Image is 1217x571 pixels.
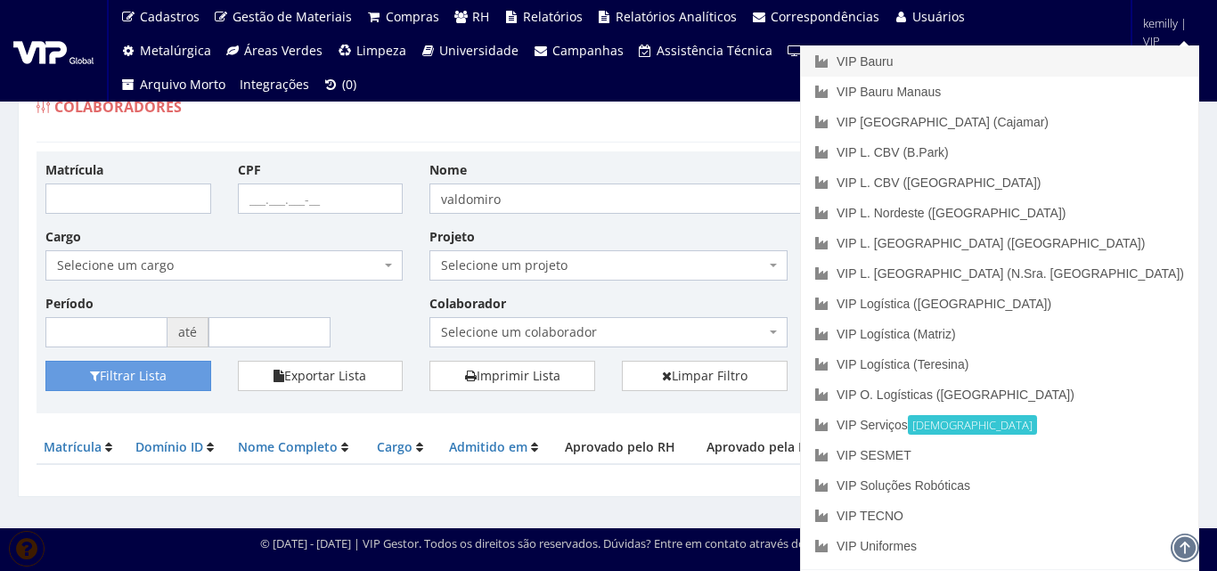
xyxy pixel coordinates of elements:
[801,228,1198,258] a: VIP L. [GEOGRAPHIC_DATA] ([GEOGRAPHIC_DATA])
[801,531,1198,561] a: VIP Uniformes
[801,379,1198,410] a: VIP O. Logísticas ([GEOGRAPHIC_DATA])
[429,317,787,347] span: Selecione um colaborador
[233,8,352,25] span: Gestão de Materiais
[45,161,103,179] label: Matrícula
[1143,14,1194,68] span: kemilly | VIP Serviços
[238,361,404,391] button: Exportar Lista
[622,361,788,391] a: Limpar Filtro
[140,42,211,59] span: Metalúrgica
[429,228,475,246] label: Projeto
[13,37,94,64] img: logo
[801,137,1198,167] a: VIP L. CBV (B.Park)
[135,438,203,455] a: Domínio ID
[657,42,772,59] span: Assistência Técnica
[806,42,821,59] span: TV
[113,68,233,102] a: Arquivo Morto
[57,257,380,274] span: Selecione um cargo
[356,42,406,59] span: Limpeza
[233,68,316,102] a: Integrações
[780,34,828,68] a: TV
[238,438,338,455] a: Nome Completo
[167,317,208,347] span: até
[244,42,323,59] span: Áreas Verdes
[801,167,1198,198] a: VIP L. CBV ([GEOGRAPHIC_DATA])
[801,107,1198,137] a: VIP [GEOGRAPHIC_DATA] (Cajamar)
[45,250,403,281] span: Selecione um cargo
[801,349,1198,379] a: VIP Logística (Teresina)
[429,250,787,281] span: Selecione um projeto
[801,77,1198,107] a: VIP Bauru Manaus
[854,42,914,59] span: Workflows
[218,34,331,68] a: Áreas Verdes
[801,470,1198,501] a: VIP Soluções Robóticas
[238,184,404,214] input: ___.___.___-__
[801,198,1198,228] a: VIP L. Nordeste ([GEOGRAPHIC_DATA])
[523,8,583,25] span: Relatórios
[54,97,182,117] span: Colaboradores
[429,295,506,313] label: Colaborador
[113,34,218,68] a: Metalúrgica
[552,42,624,59] span: Campanhas
[240,76,309,93] span: Integrações
[140,8,200,25] span: Cadastros
[801,440,1198,470] a: VIP SESMET
[330,34,413,68] a: Limpeza
[449,438,527,455] a: Admitido em
[441,323,764,341] span: Selecione um colaborador
[472,8,489,25] span: RH
[45,295,94,313] label: Período
[912,8,965,25] span: Usuários
[260,535,958,552] div: © [DATE] - [DATE] | VIP Gestor. Todos os direitos são reservados. Dúvidas? Entre em contato atrav...
[631,34,780,68] a: Assistência Técnica
[771,8,879,25] span: Correspondências
[413,34,527,68] a: Universidade
[801,289,1198,319] a: VIP Logística ([GEOGRAPHIC_DATA])
[828,34,922,68] a: Workflows
[44,438,102,455] a: Matrícula
[429,161,467,179] label: Nome
[386,8,439,25] span: Compras
[316,68,364,102] a: (0)
[342,76,356,93] span: (0)
[690,431,891,464] th: Aprovado pela Diretoria RH
[140,76,225,93] span: Arquivo Morto
[801,46,1198,77] a: VIP Bauru
[238,161,261,179] label: CPF
[526,34,631,68] a: Campanhas
[801,410,1198,440] a: VIP Serviços[DEMOGRAPHIC_DATA]
[441,257,764,274] span: Selecione um projeto
[551,431,690,464] th: Aprovado pelo RH
[45,361,211,391] button: Filtrar Lista
[801,501,1198,531] a: VIP TECNO
[801,258,1198,289] a: VIP L. [GEOGRAPHIC_DATA] (N.Sra. [GEOGRAPHIC_DATA])
[429,361,595,391] a: Imprimir Lista
[439,42,519,59] span: Universidade
[377,438,412,455] a: Cargo
[908,415,1037,435] small: [DEMOGRAPHIC_DATA]
[616,8,737,25] span: Relatórios Analíticos
[801,319,1198,349] a: VIP Logística (Matriz)
[45,228,81,246] label: Cargo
